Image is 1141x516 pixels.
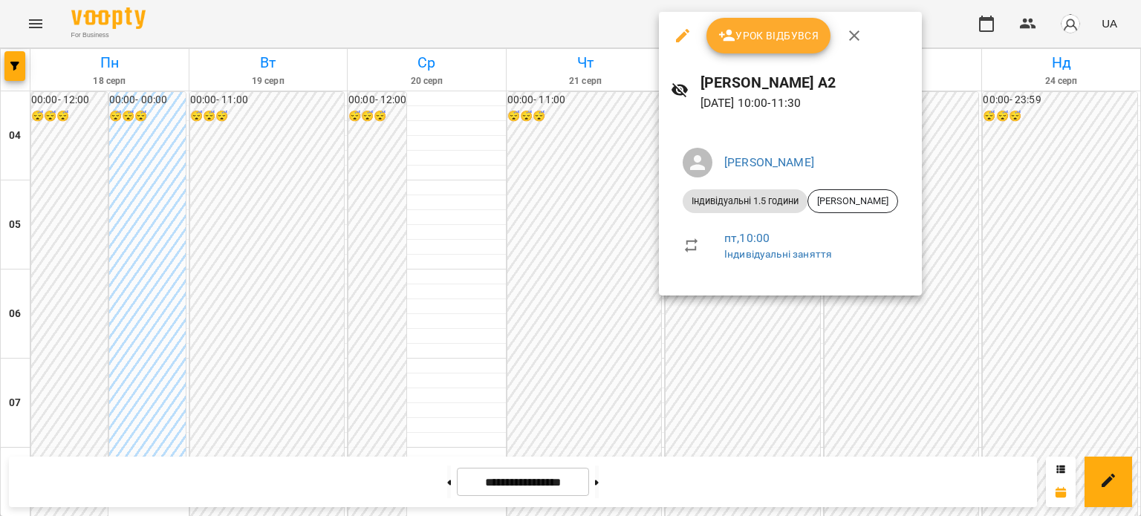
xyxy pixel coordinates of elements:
h6: [PERSON_NAME] А2 [700,71,910,94]
div: [PERSON_NAME] [807,189,898,213]
a: [PERSON_NAME] [724,155,814,169]
span: [PERSON_NAME] [808,195,897,208]
span: Індивідуальні 1.5 години [683,195,807,208]
a: Індивідуальні заняття [724,248,832,260]
span: Урок відбувся [718,27,819,45]
p: [DATE] 10:00 - 11:30 [700,94,910,112]
a: пт , 10:00 [724,231,770,245]
button: Урок відбувся [706,18,831,53]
